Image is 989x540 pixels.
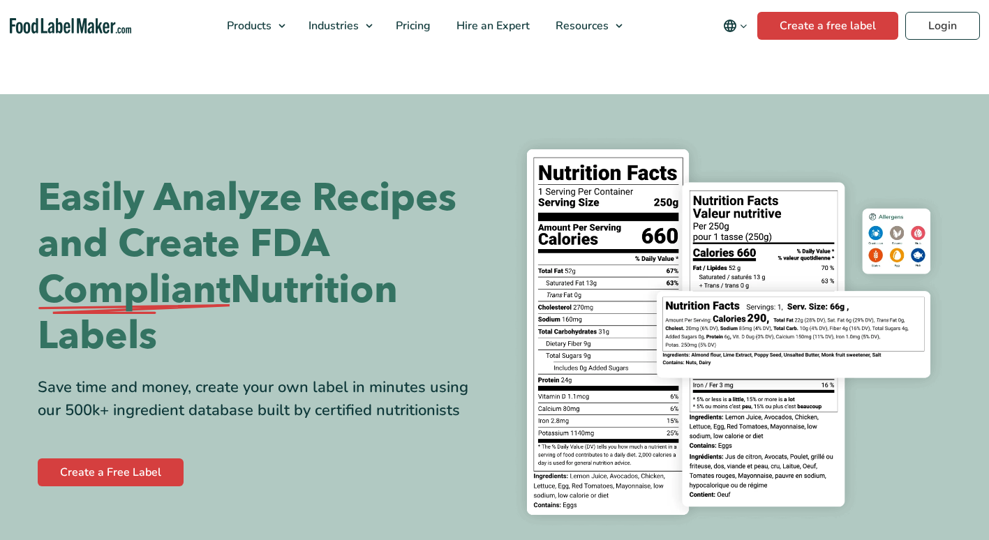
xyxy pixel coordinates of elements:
a: Login [905,12,980,40]
div: Save time and money, create your own label in minutes using our 500k+ ingredient database built b... [38,376,484,422]
span: Compliant [38,267,230,313]
span: Resources [551,18,610,33]
span: Pricing [392,18,432,33]
a: Create a Free Label [38,458,184,486]
button: Change language [713,12,757,40]
span: Hire an Expert [452,18,531,33]
span: Products [223,18,273,33]
a: Create a free label [757,12,898,40]
span: Industries [304,18,360,33]
h1: Easily Analyze Recipes and Create FDA Nutrition Labels [38,175,484,359]
a: Food Label Maker homepage [10,18,132,34]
